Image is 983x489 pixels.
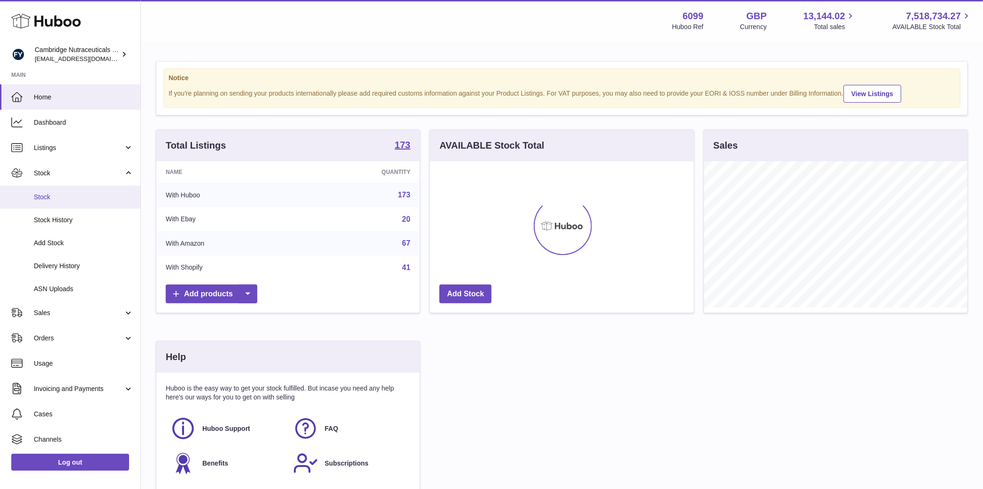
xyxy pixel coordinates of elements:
span: Add Stock [34,239,133,248]
span: Usage [34,359,133,368]
span: 7,518,734.27 [906,10,961,23]
span: Home [34,93,133,102]
span: AVAILABLE Stock Total [892,23,972,31]
a: 20 [402,215,411,223]
span: Dashboard [34,118,133,127]
td: With Amazon [156,231,300,256]
th: Name [156,161,300,183]
strong: Notice [169,74,955,83]
a: View Listings [844,85,901,103]
td: With Shopify [156,256,300,280]
a: 13,144.02 Total sales [803,10,856,31]
img: huboo@camnutra.com [11,47,25,61]
span: Listings [34,143,123,152]
h3: Total Listings [166,139,226,152]
p: Huboo is the easy way to get your stock fulfilled. But incase you need any help here's our ways f... [166,384,410,402]
td: With Ebay [156,207,300,232]
a: 173 [398,191,411,199]
a: 41 [402,263,411,271]
a: 173 [395,140,410,151]
h3: AVAILABLE Stock Total [439,139,544,152]
span: Total sales [814,23,856,31]
span: Huboo Support [202,424,250,433]
div: If you're planning on sending your products internationally please add required customs informati... [169,83,955,103]
a: Huboo Support [170,416,284,441]
div: Huboo Ref [672,23,704,31]
span: Stock [34,193,133,202]
span: Subscriptions [325,459,369,468]
span: Delivery History [34,262,133,271]
strong: GBP [746,10,767,23]
span: Stock [34,169,123,178]
th: Quantity [300,161,420,183]
a: Add Stock [439,285,491,304]
strong: 173 [395,140,410,150]
strong: 6099 [683,10,704,23]
a: Benefits [170,451,284,476]
span: Invoicing and Payments [34,384,123,393]
h3: Sales [714,139,738,152]
a: FAQ [293,416,406,441]
span: ASN Uploads [34,285,133,293]
span: [EMAIL_ADDRESS][DOMAIN_NAME] [35,55,138,62]
span: FAQ [325,424,338,433]
a: Subscriptions [293,451,406,476]
td: With Huboo [156,183,300,207]
div: Cambridge Nutraceuticals Ltd [35,45,119,63]
span: Cases [34,410,133,419]
span: Channels [34,435,133,444]
a: Log out [11,454,129,471]
span: 13,144.02 [803,10,845,23]
a: Add products [166,285,257,304]
a: 7,518,734.27 AVAILABLE Stock Total [892,10,972,31]
span: Sales [34,308,123,317]
span: Orders [34,334,123,343]
h3: Help [166,351,186,363]
a: 67 [402,239,411,247]
span: Benefits [202,459,228,468]
div: Currency [740,23,767,31]
span: Stock History [34,216,133,225]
